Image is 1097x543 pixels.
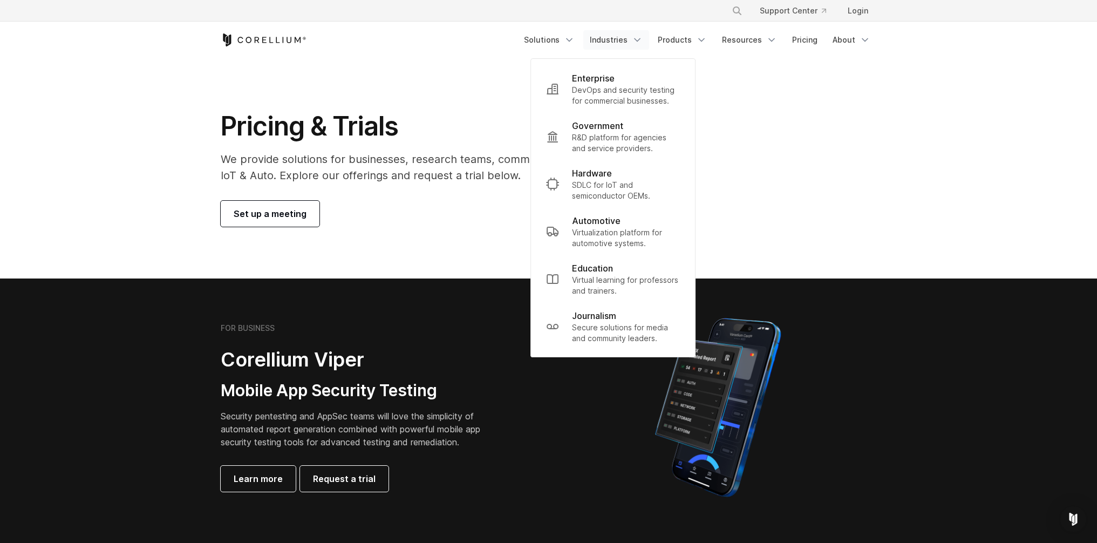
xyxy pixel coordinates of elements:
[517,30,877,50] div: Navigation Menu
[221,201,319,227] a: Set up a meeting
[572,119,623,132] p: Government
[572,214,621,227] p: Automotive
[221,466,296,492] a: Learn more
[537,303,689,350] a: Journalism Secure solutions for media and community leaders.
[537,160,689,208] a: Hardware SDLC for IoT and semiconductor OEMs.
[221,110,651,142] h1: Pricing & Trials
[234,207,306,220] span: Set up a meeting
[572,72,615,85] p: Enterprise
[537,65,689,113] a: Enterprise DevOps and security testing for commercial businesses.
[572,227,680,249] p: Virtualization platform for automotive systems.
[221,323,275,333] h6: FOR BUSINESS
[1060,506,1086,532] div: Open Intercom Messenger
[572,275,680,296] p: Virtual learning for professors and trainers.
[583,30,649,50] a: Industries
[300,466,389,492] a: Request a trial
[716,30,783,50] a: Resources
[572,309,616,322] p: Journalism
[221,381,497,401] h3: Mobile App Security Testing
[221,348,497,372] h2: Corellium Viper
[572,132,680,154] p: R&D platform for agencies and service providers.
[651,30,713,50] a: Products
[537,113,689,160] a: Government R&D platform for agencies and service providers.
[221,151,651,184] p: We provide solutions for businesses, research teams, community individuals, and IoT & Auto. Explo...
[572,167,612,180] p: Hardware
[826,30,877,50] a: About
[517,30,581,50] a: Solutions
[572,85,680,106] p: DevOps and security testing for commercial businesses.
[719,1,877,21] div: Navigation Menu
[727,1,747,21] button: Search
[234,472,283,485] span: Learn more
[221,410,497,449] p: Security pentesting and AppSec teams will love the simplicity of automated report generation comb...
[572,262,613,275] p: Education
[572,180,680,201] p: SDLC for IoT and semiconductor OEMs.
[221,33,306,46] a: Corellium Home
[637,313,799,502] img: Corellium MATRIX automated report on iPhone showing app vulnerability test results across securit...
[839,1,877,21] a: Login
[537,208,689,255] a: Automotive Virtualization platform for automotive systems.
[786,30,824,50] a: Pricing
[572,322,680,344] p: Secure solutions for media and community leaders.
[537,255,689,303] a: Education Virtual learning for professors and trainers.
[313,472,376,485] span: Request a trial
[751,1,835,21] a: Support Center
